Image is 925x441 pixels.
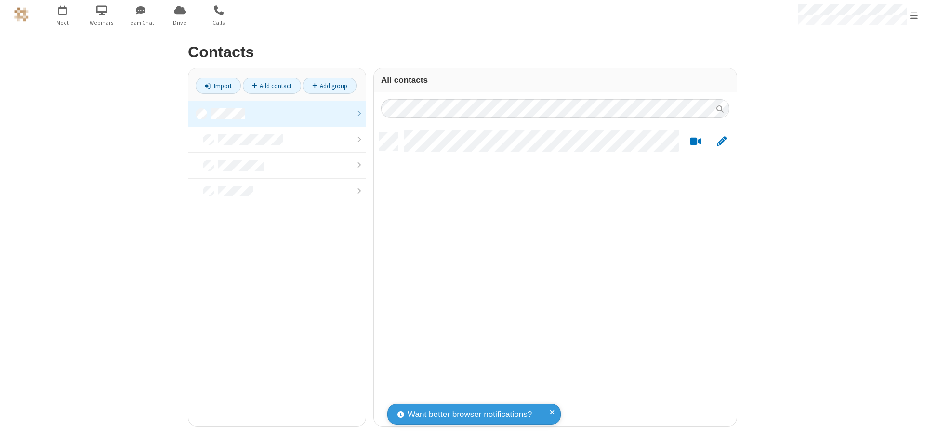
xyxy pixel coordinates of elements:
span: Webinars [84,18,120,27]
iframe: Chat [901,416,918,434]
a: Add contact [243,78,301,94]
h3: All contacts [381,76,729,85]
span: Want better browser notifications? [408,408,532,421]
button: Start a video meeting [686,136,705,148]
a: Import [196,78,241,94]
span: Calls [201,18,237,27]
div: grid [374,125,737,426]
a: Add group [303,78,357,94]
span: Meet [45,18,81,27]
span: Drive [162,18,198,27]
h2: Contacts [188,44,737,61]
img: QA Selenium DO NOT DELETE OR CHANGE [14,7,29,22]
button: Edit [712,136,731,148]
span: Team Chat [123,18,159,27]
